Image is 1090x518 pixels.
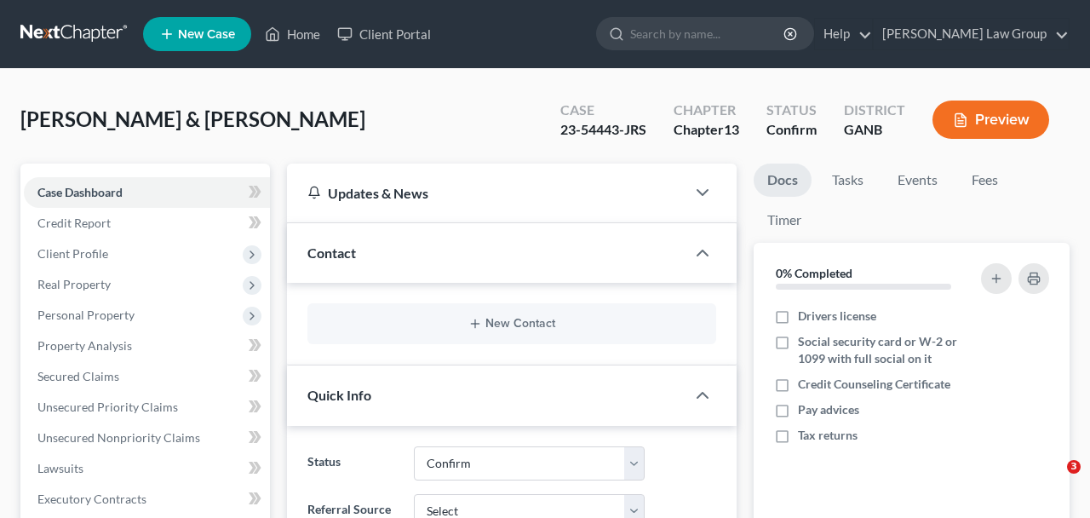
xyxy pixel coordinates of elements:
span: Credit Report [37,216,111,230]
a: Fees [958,164,1013,197]
div: Case [560,101,646,120]
a: Timer [754,204,815,237]
a: Docs [754,164,812,197]
span: Tax returns [798,427,858,444]
span: New Case [178,28,235,41]
span: 3 [1067,460,1081,474]
a: Tasks [818,164,877,197]
span: Lawsuits [37,461,83,475]
input: Search by name... [630,18,786,49]
span: Pay advices [798,401,859,418]
span: Quick Info [307,387,371,403]
a: Property Analysis [24,331,270,361]
button: New Contact [321,317,703,331]
div: District [844,101,905,120]
a: Help [815,19,872,49]
a: Events [884,164,951,197]
span: [PERSON_NAME] & [PERSON_NAME] [20,106,365,131]
a: Credit Report [24,208,270,239]
a: Client Portal [329,19,439,49]
span: Drivers license [798,308,876,325]
button: Preview [932,101,1049,139]
span: 13 [724,121,739,137]
a: Lawsuits [24,453,270,484]
label: Status [299,446,405,481]
span: Social security card or W-2 or 1099 with full social on it [798,333,976,367]
span: Personal Property [37,308,135,322]
span: Unsecured Priority Claims [37,400,178,414]
span: Property Analysis [37,338,132,353]
strong: 0% Completed [776,266,852,280]
a: Executory Contracts [24,484,270,515]
div: Confirm [766,120,817,140]
a: Case Dashboard [24,177,270,208]
span: Client Profile [37,246,108,261]
div: GANB [844,120,905,140]
a: [PERSON_NAME] Law Group [874,19,1069,49]
div: 23-54443-JRS [560,120,646,140]
a: Unsecured Nonpriority Claims [24,423,270,453]
div: Chapter [674,120,739,140]
div: Chapter [674,101,739,120]
span: Case Dashboard [37,185,123,199]
a: Home [256,19,329,49]
span: Real Property [37,277,111,291]
div: Updates & News [307,184,665,202]
iframe: Intercom live chat [1032,460,1073,501]
span: Unsecured Nonpriority Claims [37,430,200,445]
span: Executory Contracts [37,492,146,506]
a: Secured Claims [24,361,270,392]
a: Unsecured Priority Claims [24,392,270,423]
span: Secured Claims [37,369,119,383]
span: Contact [307,245,356,261]
span: Credit Counseling Certificate [798,376,950,393]
div: Status [766,101,817,120]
